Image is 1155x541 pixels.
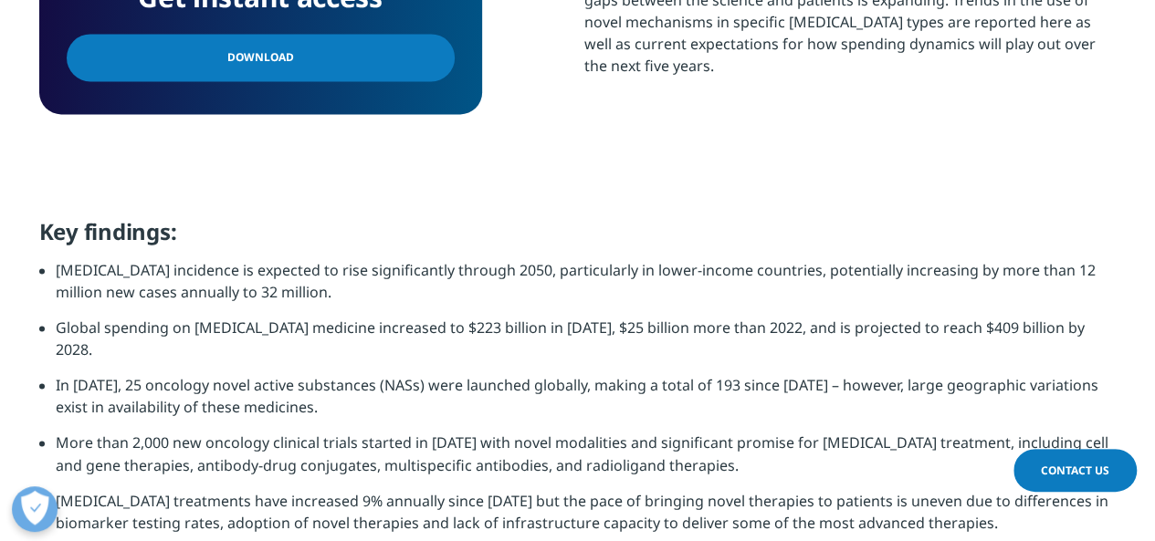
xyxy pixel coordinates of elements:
button: Open Preferences [12,486,58,532]
a: Download [67,34,455,81]
li: More than 2,000 new oncology clinical trials started in [DATE] with novel modalities and signific... [56,432,1117,489]
span: Contact Us [1041,463,1109,478]
a: Contact Us [1013,449,1137,492]
span: Download [227,47,294,68]
h5: Key findings: [39,218,1117,259]
li: Global spending on [MEDICAL_DATA] medicine increased to $223 billion in [DATE], $25 billion more ... [56,317,1117,374]
li: In [DATE], 25 oncology novel active substances (NASs) were launched globally, making a total of 1... [56,374,1117,432]
li: [MEDICAL_DATA] incidence is expected to rise significantly through 2050, particularly in lower-in... [56,259,1117,317]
